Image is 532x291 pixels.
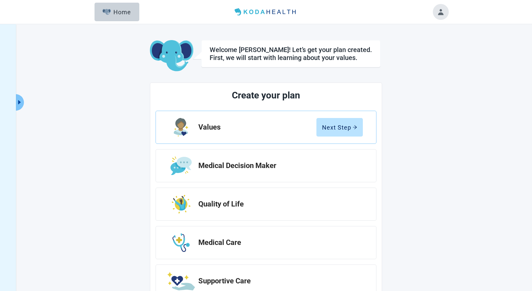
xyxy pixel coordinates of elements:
button: Next Steparrow-right [316,118,363,137]
img: Step Icon [172,195,190,213]
img: Step Icon [172,233,190,252]
img: Step Icon [174,118,189,137]
div: Home [102,9,131,15]
img: Koda Elephant [150,40,193,72]
h2: Medical Care [198,239,358,247]
button: Toggle account menu [433,4,449,20]
span: arrow-right [353,125,357,130]
div: Next Step [322,124,357,131]
h2: Quality of Life [198,200,358,208]
img: Step Icon [170,156,191,175]
h2: Values [198,123,316,131]
button: ElephantHome [95,3,139,21]
div: Welcome [PERSON_NAME]! Let’s get your plan created. First, we will start with learning about your... [210,46,372,62]
button: Expand menu [16,94,24,111]
h1: Create your plan [180,88,352,103]
img: Koda Health [232,7,300,17]
span: caret-right [16,99,23,105]
h2: Medical Decision Maker [198,162,358,170]
img: Step Icon [167,272,195,290]
h2: Supportive Care [198,277,358,285]
img: Elephant [102,9,111,15]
